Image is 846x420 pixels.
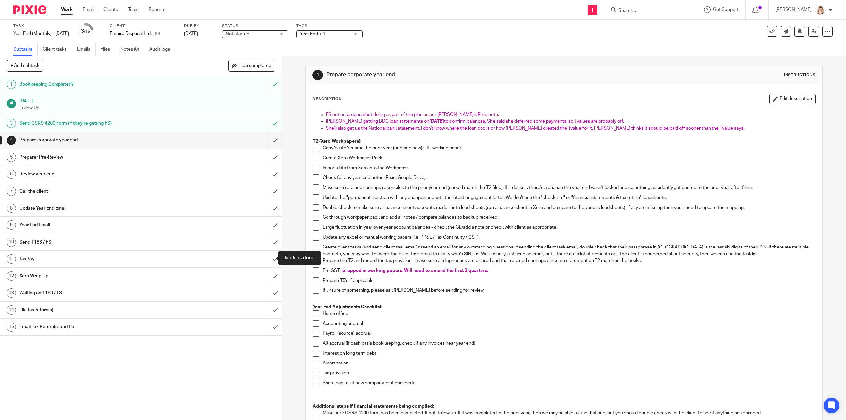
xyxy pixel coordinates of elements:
[313,404,434,409] u: Additional steps if financial statements being compiled:
[323,320,815,327] p: Accounting accrual
[323,155,815,161] p: Create Xero Workpaper Pack.
[19,105,275,111] p: Follow Up
[13,43,38,56] a: Subtasks
[323,224,815,231] p: Large fluctuation in year over year account balances - check the GL/add a note or check with clie...
[7,187,16,196] div: 7
[769,94,816,104] button: Edit description
[77,43,96,56] a: Emails
[84,30,90,33] small: /15
[149,43,175,56] a: Audit logs
[323,244,815,257] p: Create client tasks (and send client task email) send an email for any outstanding questions. If ...
[7,271,16,281] div: 12
[300,32,325,36] span: Year End + 1
[7,204,16,213] div: 8
[7,288,16,298] div: 13
[228,60,275,71] button: Hide completed
[444,119,624,124] span: to confirm balances. She said she deferred some payments, so Tvalues are probably off.
[13,30,69,37] div: Year End (Monthly) - July 2025
[327,71,578,78] h1: Prepare corporate year end
[184,23,214,29] label: Due by
[19,79,181,89] h1: Bookkeeping Completed?
[323,350,815,357] p: Interest on long term debt
[13,23,69,29] label: Task
[323,310,815,317] p: Home office
[7,254,16,264] div: 11
[19,237,181,247] h1: Send T183 / FS
[342,268,488,273] span: prepped in working papers. Will need to amend the first 2 quarters.
[19,288,181,298] h1: Waiting on T183 / FS
[323,277,815,284] p: Prepare T5's if applicable
[120,43,144,56] a: Notes (0)
[19,135,181,145] h1: Prepare corporate year end
[323,380,815,386] p: Share capital (if new company, or if changed)
[323,267,815,274] p: File GST -
[19,118,181,128] h1: Send CSRS 4200 Form (if they're getting FS)
[43,43,72,56] a: Client tasks
[313,139,361,144] strong: T2 (Xero Workpapers):
[7,136,16,145] div: 4
[323,145,815,151] p: Copy/paste/rename the prior year (or brand new) GIFI working paper.
[19,322,181,332] h1: Email Tax Return(s) and FS
[7,60,43,71] button: + Add subtask
[103,6,118,13] a: Clients
[815,5,826,15] img: Tayler%20Headshot%20Compressed%20Resized%202.jpg
[83,6,94,13] a: Email
[775,6,812,13] p: [PERSON_NAME]
[7,170,16,179] div: 6
[713,7,739,12] span: Get Support
[226,32,249,36] span: Not started
[429,119,444,124] span: [DATE]
[7,153,16,162] div: 5
[323,340,815,347] p: AR accrual (if cash basis bookkeeping, check if any invoices near year end)
[7,80,16,89] div: 1
[7,220,16,230] div: 9
[222,23,288,29] label: Status
[323,360,815,366] p: Amortization
[19,254,181,264] h1: TaxPay
[13,30,69,37] div: Year End (Monthly) - [DATE]
[323,370,815,376] p: Tax provision
[418,245,423,249] strong: or
[19,186,181,196] h1: Call the client
[81,27,90,35] div: 3
[19,220,181,230] h1: Year End Email
[110,23,176,29] label: Client
[7,305,16,315] div: 14
[323,287,815,294] p: If unsure of something, please ask [PERSON_NAME] before sending for review.
[323,174,815,181] p: Check for any year-end notes (Pixie, Google Drive).
[128,6,139,13] a: Team
[784,72,816,78] div: Instructions
[19,203,181,213] h1: Update Year End Email
[323,214,815,221] p: Go through workpaper pack and add all notes / compare balances to backup received.
[323,330,815,337] p: Payroll (source) accrual
[323,410,815,416] p: Make sure CSRS 4200 form has been completed. If not, follow up. If it was completed in the prior ...
[19,152,181,162] h1: Preparer Pre-Review
[149,6,165,13] a: Reports
[312,96,342,102] p: Description
[61,6,73,13] a: Work
[323,184,815,191] p: Make sure retained earnings reconciles to the prior year-end (should match the T2 filed). If it d...
[326,119,429,124] span: [PERSON_NAME] getting BDC loan statements on
[19,305,181,315] h1: File tax return(s)
[323,194,815,201] p: Update the "permanent" section with any changes and with the latest engagement letter. We don't u...
[110,30,152,37] p: Empire Disposal Ltd.
[19,271,181,281] h1: Xero Wrap Up
[100,43,115,56] a: Files
[296,23,363,29] label: Tags
[326,126,744,131] span: She'll also get us the National bank statement. I don't know where the loan doc is or how [PERSON...
[323,165,815,171] p: Import data from Xero into the Workpaper.
[184,31,198,36] span: [DATE]
[323,234,815,241] p: Update any excel or manual working papers (i.e. PP&E / Tax Continuity / GST).
[19,96,275,104] h1: [DATE]
[618,8,677,14] input: Search
[19,169,181,179] h1: Review year end
[238,63,271,69] span: Hide completed
[323,257,815,264] p: Prepare the T2 and record the tax provision - make sure all diagnostics are cleared and that reta...
[7,323,16,332] div: 15
[326,112,499,117] span: FS not on proposal but doing as part of the plan as per [PERSON_NAME]'s Pixie note.
[313,305,382,309] strong: Year End Adjustments Checklist:
[7,119,16,128] div: 3
[13,5,46,14] img: Pixie
[312,70,323,80] div: 4
[323,204,815,211] p: Double check to make sure all balance sheet accounts made it into lead sheets (run a balance shee...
